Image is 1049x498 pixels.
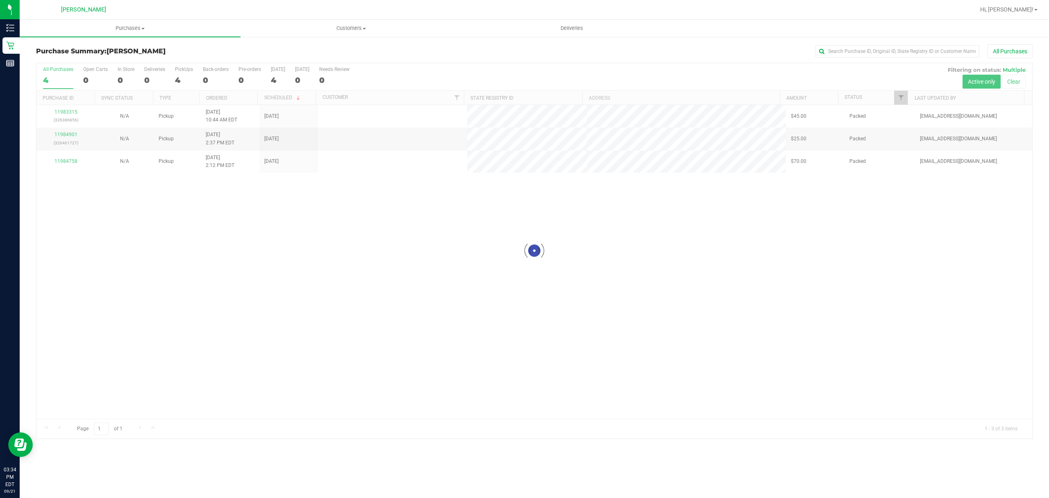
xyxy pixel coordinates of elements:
[107,47,166,55] span: [PERSON_NAME]
[20,20,241,37] a: Purchases
[4,488,16,494] p: 09/21
[815,45,979,57] input: Search Purchase ID, Original ID, State Registry ID or Customer Name...
[988,44,1033,58] button: All Purchases
[8,432,33,457] iframe: Resource center
[20,25,241,32] span: Purchases
[461,20,682,37] a: Deliveries
[241,20,461,37] a: Customers
[241,25,461,32] span: Customers
[549,25,594,32] span: Deliveries
[6,41,14,50] inline-svg: Retail
[4,466,16,488] p: 03:34 PM EDT
[61,6,106,13] span: [PERSON_NAME]
[980,6,1033,13] span: Hi, [PERSON_NAME]!
[36,48,368,55] h3: Purchase Summary:
[6,59,14,67] inline-svg: Reports
[6,24,14,32] inline-svg: Inventory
